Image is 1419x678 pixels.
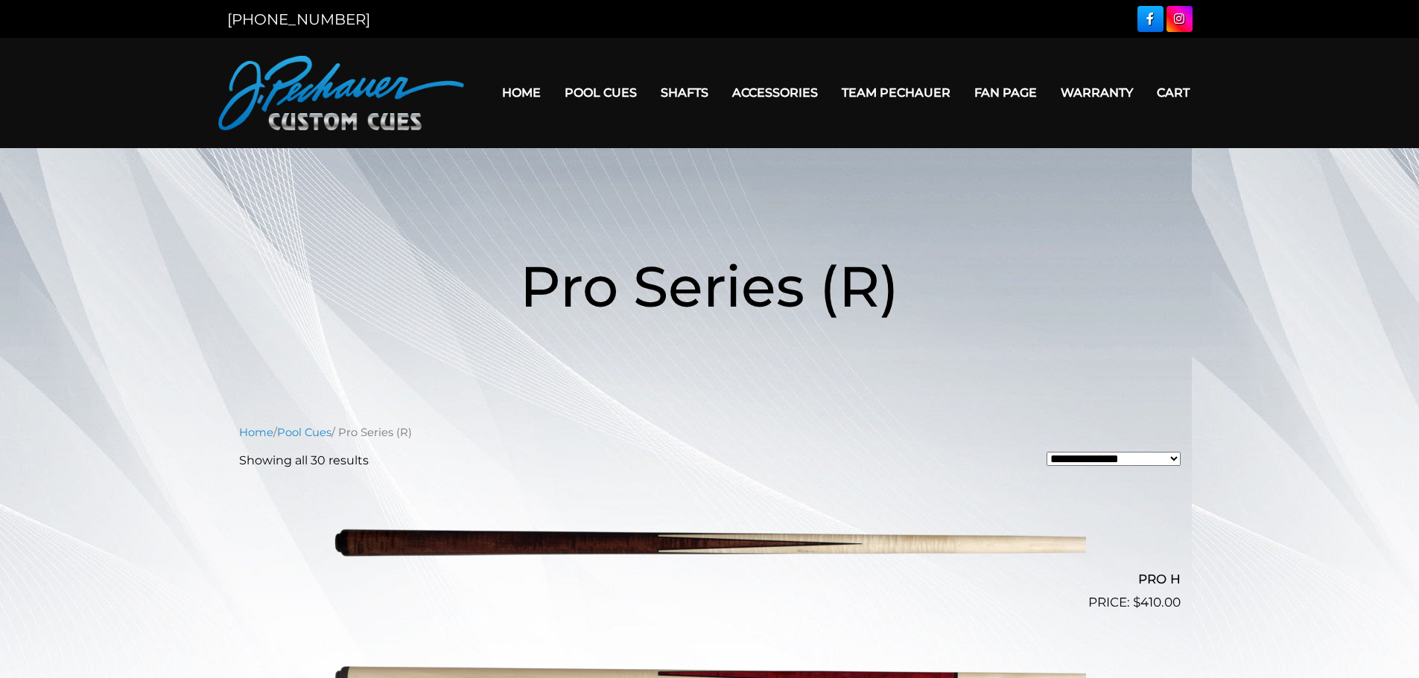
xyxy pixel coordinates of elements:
a: [PHONE_NUMBER] [227,10,370,28]
a: Team Pechauer [830,74,962,112]
nav: Breadcrumb [239,424,1181,441]
img: Pechauer Custom Cues [218,56,464,130]
a: Home [239,426,273,439]
select: Shop order [1047,452,1181,466]
a: Fan Page [962,74,1049,112]
a: Shafts [649,74,720,112]
a: Accessories [720,74,830,112]
a: Home [490,74,553,112]
img: PRO H [334,482,1086,607]
p: Showing all 30 results [239,452,369,470]
a: PRO H $410.00 [239,482,1181,613]
span: $ [1133,595,1140,610]
h2: PRO H [239,566,1181,593]
a: Pool Cues [277,426,331,439]
bdi: 410.00 [1133,595,1181,610]
a: Pool Cues [553,74,649,112]
span: Pro Series (R) [520,252,899,321]
a: Cart [1145,74,1201,112]
a: Warranty [1049,74,1145,112]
